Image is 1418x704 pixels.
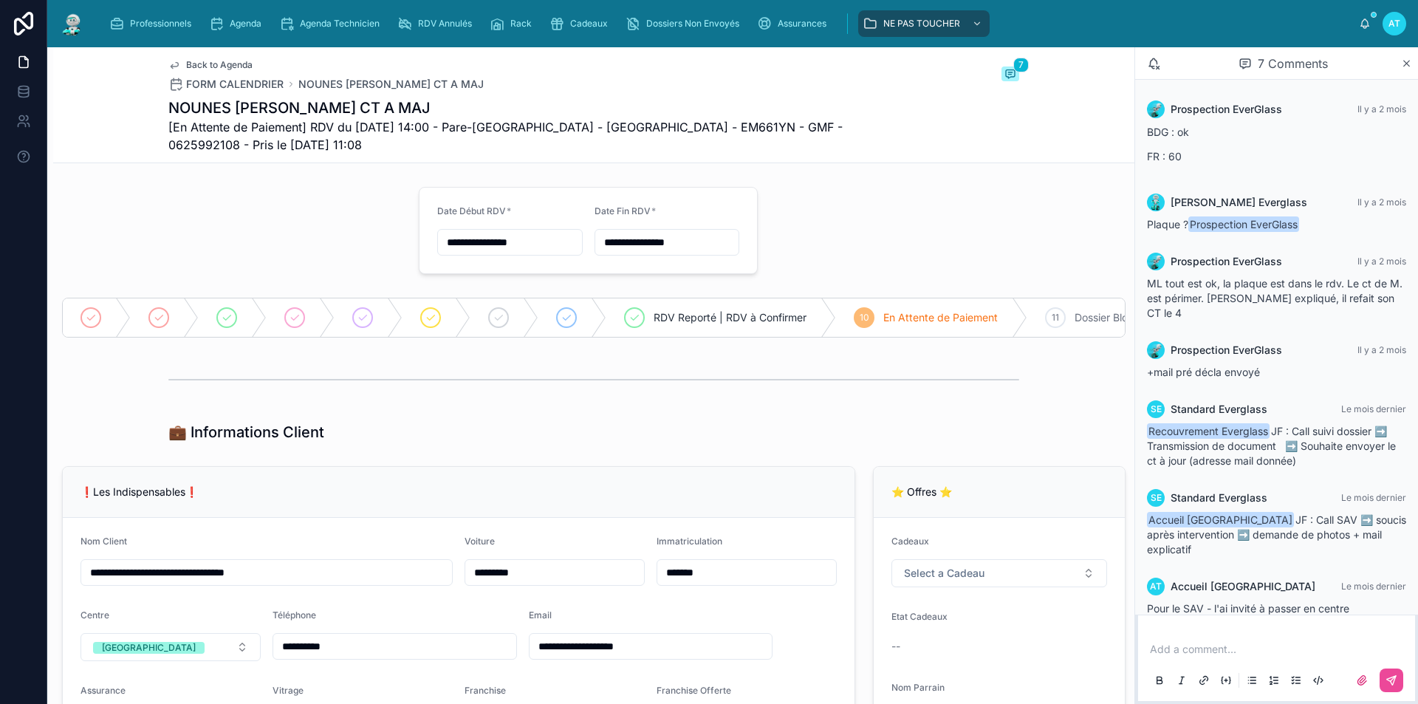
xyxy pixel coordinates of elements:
span: En Attente de Paiement [883,310,998,325]
span: RDV Annulés [418,18,472,30]
a: NOUNES [PERSON_NAME] CT A MAJ [298,77,484,92]
a: FORM CALENDRIER [168,77,284,92]
button: 7 [1001,66,1019,84]
a: Assurances [753,10,837,37]
span: ⭐ Offres ⭐ [891,485,952,498]
h1: NOUNES [PERSON_NAME] CT A MAJ [168,98,908,118]
span: AT [1388,18,1400,30]
span: Prospection EverGlass [1171,254,1282,269]
span: Agenda Technicien [300,18,380,30]
span: SE [1151,403,1162,415]
span: ❗Les Indispensables❗ [81,485,198,498]
button: Select Button [891,559,1107,587]
span: Téléphone [273,609,316,621]
span: Standard Everglass [1171,491,1267,505]
span: Dossier Bloqué (Indiquer Raison Blocage) [1075,310,1273,325]
span: ML tout est ok, la plaque est dans le rdv. Le ct de M. est périmer. [PERSON_NAME] expliqué, il re... [1147,277,1402,319]
button: Select Button [81,633,261,661]
span: [En Attente de Paiement] RDV du [DATE] 14:00 - Pare-[GEOGRAPHIC_DATA] - [GEOGRAPHIC_DATA] - EM661... [168,118,908,154]
span: Franchise Offerte [657,685,731,696]
span: Le mois dernier [1341,581,1406,592]
span: Immatriculation [657,536,722,547]
span: AT [1150,581,1162,592]
span: NE PAS TOUCHER [883,18,960,30]
p: BDG : ok [1147,124,1406,140]
span: Assurance [81,685,126,696]
a: Agenda Technicien [275,10,390,37]
div: scrollable content [97,7,1359,40]
span: Prospection EverGlass [1188,216,1299,232]
span: Standard Everglass [1171,402,1267,417]
span: [PERSON_NAME] Everglass [1171,195,1307,210]
span: Date Fin RDV [595,205,651,216]
span: Dossiers Non Envoyés [646,18,739,30]
span: Vitrage [273,685,304,696]
span: Centre [81,609,109,621]
span: FORM CALENDRIER [186,77,284,92]
span: Le mois dernier [1341,403,1406,414]
span: Nom Client [81,536,127,547]
span: Plaque ? [1147,218,1301,230]
span: 10 [860,312,869,324]
span: Prospection EverGlass [1171,102,1282,117]
span: Rack [510,18,532,30]
span: Prospection EverGlass [1171,343,1282,358]
span: Etat Cadeaux [891,611,948,622]
a: Professionnels [105,10,202,37]
a: NE PAS TOUCHER [858,10,990,37]
span: Il y a 2 mois [1357,256,1406,267]
p: FR : 60 [1147,148,1406,164]
span: 7 [1013,58,1029,72]
img: App logo [59,12,86,35]
span: Franchise [465,685,506,696]
span: RDV Reporté | RDV à Confirmer [654,310,806,325]
span: Cadeaux [891,536,929,547]
a: RDV Annulés [393,10,482,37]
a: Agenda [205,10,272,37]
span: Nom Parrain [891,682,945,693]
span: Voiture [465,536,495,547]
a: Rack [485,10,542,37]
span: Accueil [GEOGRAPHIC_DATA] [1171,579,1315,594]
span: SE [1151,492,1162,504]
span: Il y a 2 mois [1357,196,1406,208]
span: Il y a 2 mois [1357,344,1406,355]
span: Il y a 2 mois [1357,103,1406,115]
span: Email [529,609,552,621]
h1: 💼 Informations Client [168,422,324,442]
span: 11 [1052,312,1059,324]
div: [GEOGRAPHIC_DATA] [102,642,196,654]
span: -- [891,639,900,654]
span: Date Début RDV [437,205,506,216]
span: Back to Agenda [186,59,253,71]
span: Recouvrement Everglass [1147,423,1270,439]
a: Back to Agenda [168,59,253,71]
span: Select a Cadeau [904,566,984,581]
span: Professionnels [130,18,191,30]
span: Cadeaux [570,18,608,30]
a: Cadeaux [545,10,618,37]
span: +mail pré décla envoyé [1147,366,1260,378]
a: Dossiers Non Envoyés [621,10,750,37]
span: Agenda [230,18,261,30]
span: JF : Call suivi dossier ➡️ Transmission de document ➡️ Souhaite envoyer le ct à jour (adresse mai... [1147,425,1396,467]
span: Le mois dernier [1341,492,1406,503]
span: 7 Comments [1258,55,1328,72]
span: Pour le SAV - l'ai invité à passer en centre directement [1147,602,1349,629]
span: Accueil [GEOGRAPHIC_DATA] [1147,512,1294,527]
span: JF : Call SAV ➡️ soucis après intervention ➡️ demande de photos + mail explicatif [1147,513,1406,556]
span: Assurances [778,18,826,30]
